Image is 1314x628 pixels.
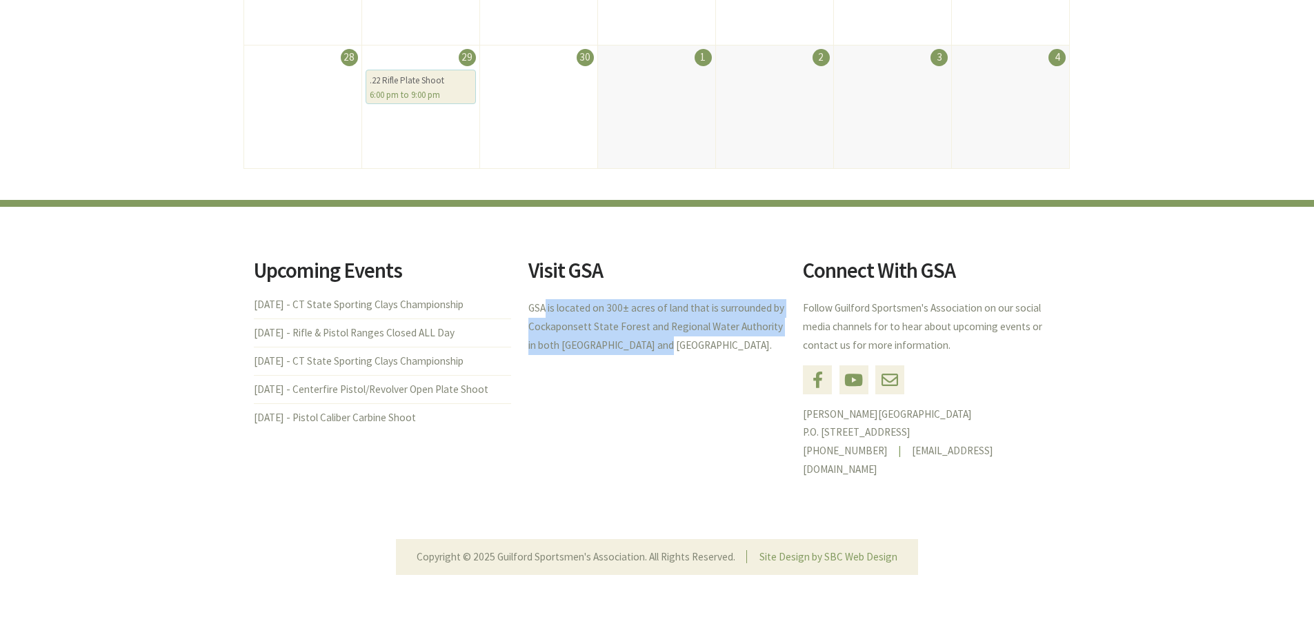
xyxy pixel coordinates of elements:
[254,375,511,403] li: [DATE] - Centerfire Pistol/Revolver Open Plate Shoot
[1048,49,1066,66] div: 4
[254,299,511,318] li: [DATE] - CT State Sporting Clays Championship
[254,403,511,432] li: [DATE] - Pistol Caliber Carbine Shoot
[254,347,511,375] li: [DATE] - CT State Sporting Clays Championship
[930,49,948,66] div: 3
[803,405,1060,479] p: P.O. [STREET_ADDRESS]
[341,49,358,66] div: 28
[370,76,472,85] div: .22 Rifle Plate Shoot
[577,49,594,66] div: 30
[695,49,712,66] div: 1
[803,299,1060,354] p: Follow Guilford Sportsmen's Association on our social media channels for to hear about upcoming e...
[759,550,897,563] a: Site Design by SBC Web Design
[459,49,476,66] div: 29
[803,444,888,457] a: [PHONE_NUMBER]
[803,260,1060,281] h2: Connect With GSA
[528,260,786,281] h2: Visit GSA
[888,444,912,457] span: |
[417,550,746,563] li: Copyright © 2025 Guilford Sportsmen's Association. All Rights Reserved.
[254,318,511,347] li: [DATE] - Rifle & Pistol Ranges Closed ALL Day
[528,299,786,354] p: GSA is located on 300± acres of land that is surrounded by Cockaponsett State Forest and Regional...
[370,90,472,100] div: 6:00 pm to 9:00 pm
[254,260,511,281] h2: Upcoming Events
[813,49,830,66] div: 2
[803,407,972,421] a: [PERSON_NAME][GEOGRAPHIC_DATA]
